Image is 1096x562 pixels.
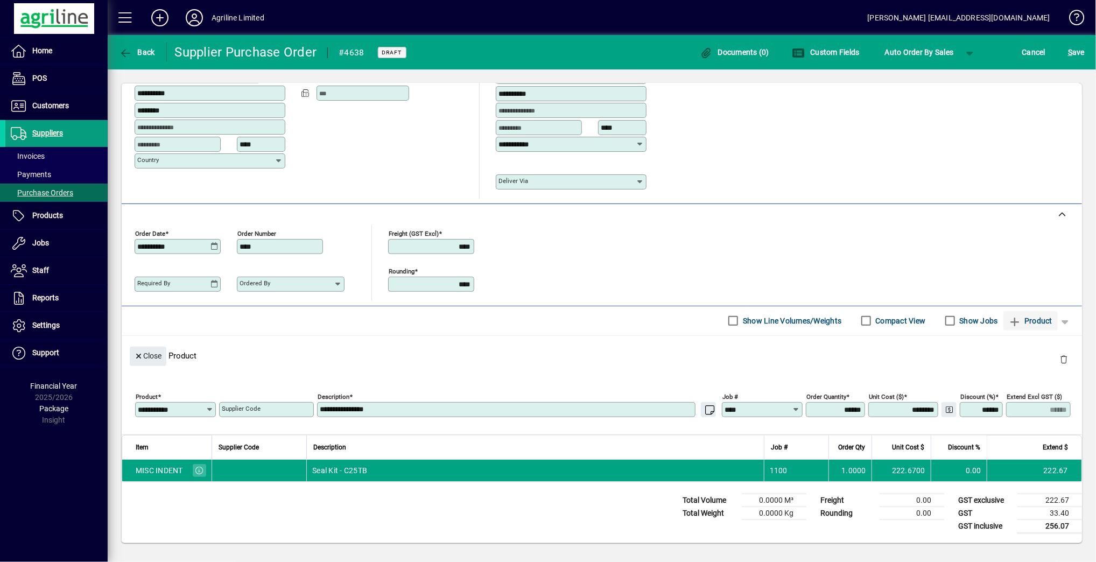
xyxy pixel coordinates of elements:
[137,279,170,287] mat-label: Required by
[116,43,158,62] button: Back
[237,229,276,237] mat-label: Order number
[880,507,944,519] td: 0.00
[11,152,45,160] span: Invoices
[137,156,159,164] mat-label: Country
[741,315,841,326] label: Show Line Volumes/Weights
[953,494,1017,507] td: GST exclusive
[119,48,155,57] span: Back
[318,392,349,400] mat-label: Description
[697,43,772,62] button: Documents (0)
[222,405,261,412] mat-label: Supplier Code
[143,8,177,27] button: Add
[11,170,51,179] span: Payments
[699,48,769,57] span: Documents (0)
[960,392,995,400] mat-label: Discount (%)
[1003,311,1058,331] button: Product
[5,38,108,65] a: Home
[1065,43,1087,62] button: Save
[219,441,259,453] span: Supplier Code
[942,402,957,417] button: Change Price Levels
[742,507,806,519] td: 0.0000 Kg
[5,340,108,367] a: Support
[771,441,788,453] span: Job #
[1017,507,1082,519] td: 33.40
[32,129,63,137] span: Suppliers
[806,392,846,400] mat-label: Order Quantity
[1017,519,1082,533] td: 256.07
[5,65,108,92] a: POS
[136,441,149,453] span: Item
[136,392,158,400] mat-label: Product
[312,465,367,476] span: Seal Kit - C25TB
[872,460,931,481] td: 222.6700
[5,202,108,229] a: Products
[815,494,880,507] td: Freight
[838,441,865,453] span: Order Qty
[32,266,49,275] span: Staff
[931,460,987,481] td: 0.00
[32,46,52,55] span: Home
[130,347,166,366] button: Close
[32,101,69,110] span: Customers
[108,43,167,62] app-page-header-button: Back
[677,507,742,519] td: Total Weight
[5,312,108,339] a: Settings
[958,315,998,326] label: Show Jobs
[1051,354,1077,364] app-page-header-button: Delete
[313,441,346,453] span: Description
[828,460,872,481] td: 1.0000
[1020,43,1049,62] button: Cancel
[948,441,980,453] span: Discount %
[32,238,49,247] span: Jobs
[389,267,414,275] mat-label: Rounding
[742,494,806,507] td: 0.0000 M³
[1068,48,1072,57] span: S
[240,279,270,287] mat-label: Ordered by
[880,43,959,62] button: Auto Order By Sales
[677,494,742,507] td: Total Volume
[339,44,364,61] div: #4638
[11,188,73,197] span: Purchase Orders
[32,74,47,82] span: POS
[770,465,788,476] span: 1100
[953,519,1017,533] td: GST inclusive
[39,404,68,413] span: Package
[5,285,108,312] a: Reports
[789,43,862,62] button: Custom Fields
[5,147,108,165] a: Invoices
[869,392,904,400] mat-label: Unit Cost ($)
[32,293,59,302] span: Reports
[31,382,78,390] span: Financial Year
[1007,392,1062,400] mat-label: Extend excl GST ($)
[32,348,59,357] span: Support
[1043,441,1068,453] span: Extend $
[389,229,439,237] mat-label: Freight (GST excl)
[1068,44,1085,61] span: ave
[135,229,165,237] mat-label: Order date
[885,44,954,61] span: Auto Order By Sales
[134,347,162,365] span: Close
[1022,44,1046,61] span: Cancel
[122,336,1082,375] div: Product
[498,177,528,185] mat-label: Deliver via
[177,8,212,27] button: Profile
[382,49,402,56] span: Draft
[792,48,860,57] span: Custom Fields
[212,9,264,26] div: Agriline Limited
[1009,312,1052,329] span: Product
[874,315,926,326] label: Compact View
[5,93,108,120] a: Customers
[5,184,108,202] a: Purchase Orders
[5,257,108,284] a: Staff
[1017,494,1082,507] td: 222.67
[722,392,738,400] mat-label: Job #
[1061,2,1083,37] a: Knowledge Base
[815,507,880,519] td: Rounding
[32,321,60,329] span: Settings
[5,230,108,257] a: Jobs
[5,165,108,184] a: Payments
[892,441,924,453] span: Unit Cost $
[175,44,317,61] div: Supplier Purchase Order
[127,350,169,360] app-page-header-button: Close
[987,460,1081,481] td: 222.67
